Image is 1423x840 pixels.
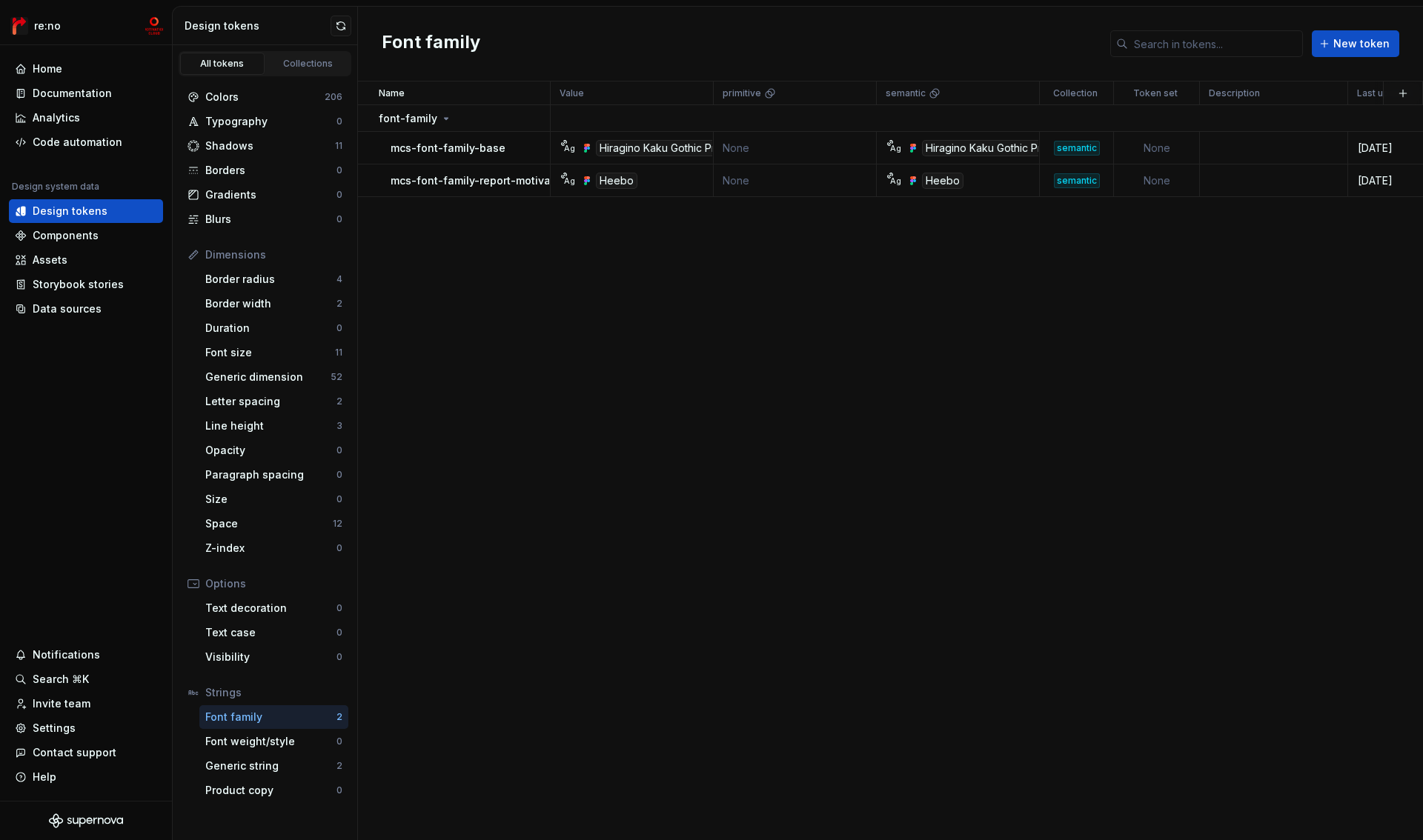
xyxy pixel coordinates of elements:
[182,207,348,231] a: Blurs0
[1357,87,1415,99] p: Last updated
[9,297,163,321] a: Data sources
[1133,87,1178,99] p: Token set
[199,463,348,487] a: Paragraph spacing0
[199,390,348,413] a: Letter spacing2
[9,106,163,130] a: Analytics
[9,692,163,716] a: Invite team
[199,414,348,438] a: Line height3
[199,705,348,729] a: Font family2
[9,199,163,223] a: Design tokens
[33,135,122,150] div: Code automation
[205,783,336,798] div: Product copy
[596,173,637,189] div: Heebo
[336,322,342,334] div: 0
[336,469,342,481] div: 0
[1054,141,1100,156] div: semantic
[336,784,342,796] div: 0
[1114,164,1200,197] td: None
[199,779,348,802] a: Product copy0
[182,134,348,158] a: Shadows11
[10,17,28,35] img: 4ec385d3-6378-425b-8b33-6545918efdc5.png
[205,467,336,482] div: Paragraph spacing
[379,111,437,126] p: font-family
[336,651,342,663] div: 0
[205,759,336,773] div: Generic string
[205,492,336,507] div: Size
[182,110,348,133] a: Typography0
[563,142,575,154] div: Ag
[182,159,348,182] a: Borders0
[205,443,336,458] div: Opacity
[205,650,336,664] div: Visibility
[205,321,336,336] div: Duration
[391,141,505,156] p: mcs-font-family-base
[205,370,331,384] div: Generic dimension
[922,173,963,189] div: Heebo
[205,734,336,749] div: Font weight/style
[9,765,163,789] button: Help
[1114,132,1200,164] td: None
[34,19,61,33] div: re:no
[333,518,342,530] div: 12
[205,272,336,287] div: Border radius
[336,627,342,639] div: 0
[205,394,336,409] div: Letter spacing
[33,204,107,219] div: Design tokens
[9,716,163,740] a: Settings
[33,86,112,101] div: Documentation
[12,181,99,193] div: Design system data
[379,87,405,99] p: Name
[205,212,336,227] div: Blurs
[1053,87,1098,99] p: Collection
[33,110,80,125] div: Analytics
[391,173,570,188] p: mcs-font-family-report-motivative
[9,741,163,764] button: Contact support
[205,247,342,262] div: Dimensions
[335,347,342,359] div: 11
[205,296,336,311] div: Border width
[9,57,163,81] a: Home
[1333,36,1390,51] span: New token
[199,365,348,389] a: Generic dimension52
[1054,173,1100,188] div: semantic
[33,745,116,760] div: Contact support
[182,85,348,109] a: Colors206
[336,542,342,554] div: 0
[335,140,342,152] div: 11
[336,760,342,772] div: 2
[199,341,348,364] a: Font size11
[336,396,342,407] div: 2
[205,90,325,104] div: Colors
[336,602,342,614] div: 0
[714,164,877,197] td: None
[9,248,163,272] a: Assets
[336,493,342,505] div: 0
[33,696,90,711] div: Invite team
[922,140,1059,156] div: Hiragino Kaku Gothic ProN
[33,277,124,292] div: Storybook stories
[205,516,333,531] div: Space
[889,142,901,154] div: Ag
[336,213,342,225] div: 0
[336,273,342,285] div: 4
[199,512,348,536] a: Space12
[205,685,342,700] div: Strings
[199,645,348,669] a: Visibility0
[199,487,348,511] a: Size0
[33,61,62,76] div: Home
[382,30,480,57] h2: Font family
[714,132,877,164] td: None
[723,87,761,99] p: primitive
[185,58,259,70] div: All tokens
[33,253,67,267] div: Assets
[49,813,123,828] a: Supernova Logo
[199,754,348,778] a: Generic string2
[199,316,348,340] a: Duration0
[33,301,102,316] div: Data sources
[336,711,342,723] div: 2
[33,721,76,736] div: Settings
[9,224,163,247] a: Components
[205,163,336,178] div: Borders
[336,116,342,127] div: 0
[9,81,163,105] a: Documentation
